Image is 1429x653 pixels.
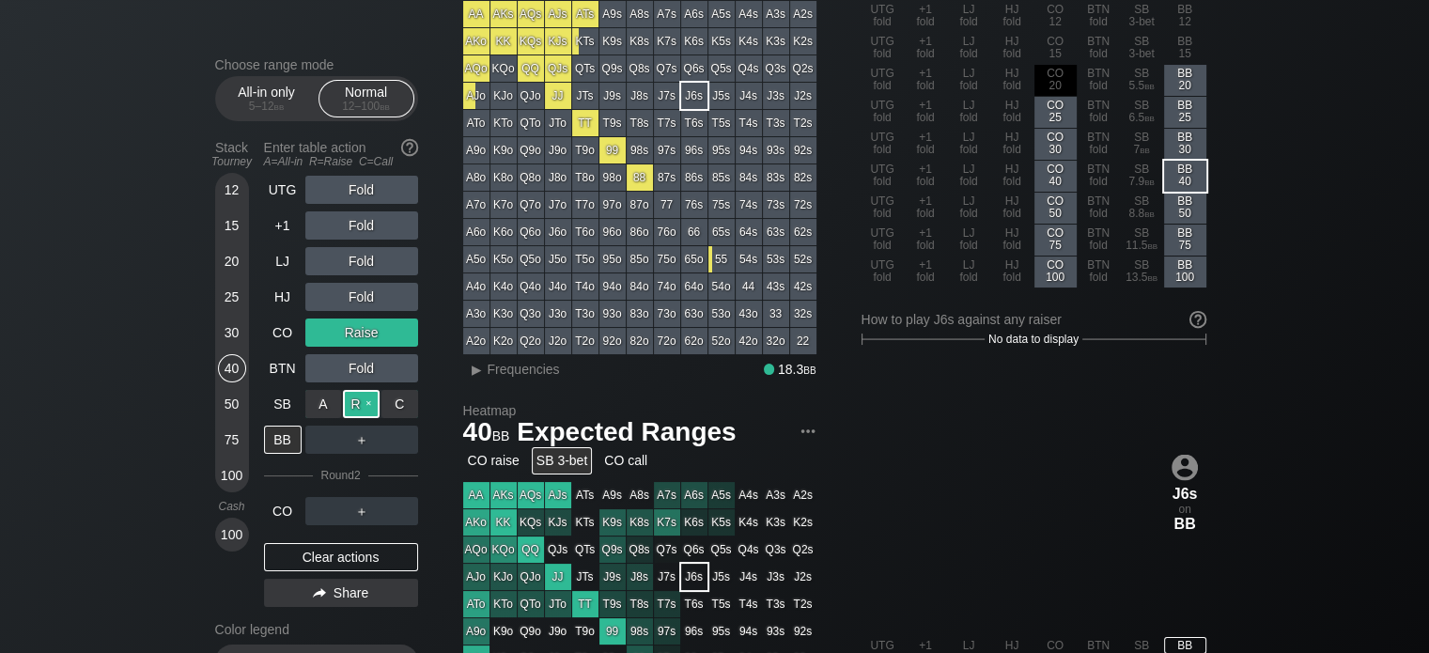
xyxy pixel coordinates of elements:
[208,155,256,168] div: Tourney
[1121,225,1163,256] div: SB 11.5
[305,354,418,382] div: Fold
[1121,129,1163,160] div: SB 7
[681,192,707,218] div: 76s
[654,28,680,54] div: K7s
[463,137,489,163] div: A9o
[208,132,256,176] div: Stack
[654,55,680,82] div: Q7s
[518,246,544,272] div: Q5o
[1078,65,1120,96] div: BTN fold
[654,83,680,109] div: J7s
[545,1,571,27] div: AJs
[627,137,653,163] div: 98s
[790,301,816,327] div: 32s
[948,161,990,192] div: LJ fold
[991,1,1033,32] div: HJ fold
[1034,193,1077,224] div: CO 50
[627,246,653,272] div: 85o
[1172,454,1198,480] img: icon-avatar.b40e07d9.svg
[1164,129,1206,160] div: BB 30
[736,55,762,82] div: Q4s
[599,137,626,163] div: 99
[862,257,904,288] div: UTG fold
[803,362,815,377] span: bb
[736,192,762,218] div: 74s
[708,301,735,327] div: 53o
[264,155,418,168] div: A=All-in R=Raise C=Call
[545,83,571,109] div: JJ
[224,81,310,117] div: All-in only
[948,129,990,160] div: LJ fold
[463,28,489,54] div: AKo
[599,1,626,27] div: A9s
[381,390,418,418] div: C
[545,219,571,245] div: J6o
[218,354,246,382] div: 40
[1078,33,1120,64] div: BTN fold
[518,192,544,218] div: Q7o
[1121,193,1163,224] div: SB 8.8
[218,211,246,240] div: 15
[991,33,1033,64] div: HJ fold
[1147,271,1157,284] span: bb
[518,28,544,54] div: KQs
[343,390,380,418] div: R
[654,137,680,163] div: 97s
[490,28,517,54] div: KK
[991,65,1033,96] div: HJ fold
[518,83,544,109] div: QJo
[790,110,816,136] div: T2s
[274,100,285,113] span: bb
[862,312,1206,327] div: How to play J6s against any raiser
[790,83,816,109] div: J2s
[790,164,816,191] div: 82s
[490,328,517,354] div: K2o
[790,1,816,27] div: A2s
[305,211,418,240] div: Fold
[1121,97,1163,128] div: SB 6.5
[599,192,626,218] div: 97o
[264,283,302,311] div: HJ
[1078,97,1120,128] div: BTN fold
[463,403,816,418] h2: Heatmap
[572,273,598,300] div: T4o
[518,110,544,136] div: QTo
[708,137,735,163] div: 95s
[905,193,947,224] div: +1 fold
[627,1,653,27] div: A8s
[862,161,904,192] div: UTG fold
[518,219,544,245] div: Q6o
[599,301,626,327] div: 93o
[545,137,571,163] div: J9o
[218,426,246,454] div: 75
[218,176,246,204] div: 12
[599,273,626,300] div: 94o
[264,176,302,204] div: UTG
[1034,33,1077,64] div: CO 15
[463,1,489,27] div: AA
[736,246,762,272] div: 54s
[1144,207,1155,220] span: bb
[905,97,947,128] div: +1 fold
[1144,79,1155,92] span: bb
[1164,33,1206,64] div: BB 15
[948,193,990,224] div: LJ fold
[572,83,598,109] div: JTs
[708,28,735,54] div: K5s
[763,1,789,27] div: A3s
[264,211,302,240] div: +1
[790,246,816,272] div: 52s
[305,176,418,204] div: Fold
[545,246,571,272] div: J5o
[1164,257,1206,288] div: BB 100
[1034,1,1077,32] div: CO 12
[545,328,571,354] div: J2o
[1164,97,1206,128] div: BB 25
[545,301,571,327] div: J3o
[1144,175,1155,188] span: bb
[790,192,816,218] div: 72s
[736,83,762,109] div: J4s
[1034,97,1077,128] div: CO 25
[988,333,1079,346] span: No data to display
[681,328,707,354] div: 62o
